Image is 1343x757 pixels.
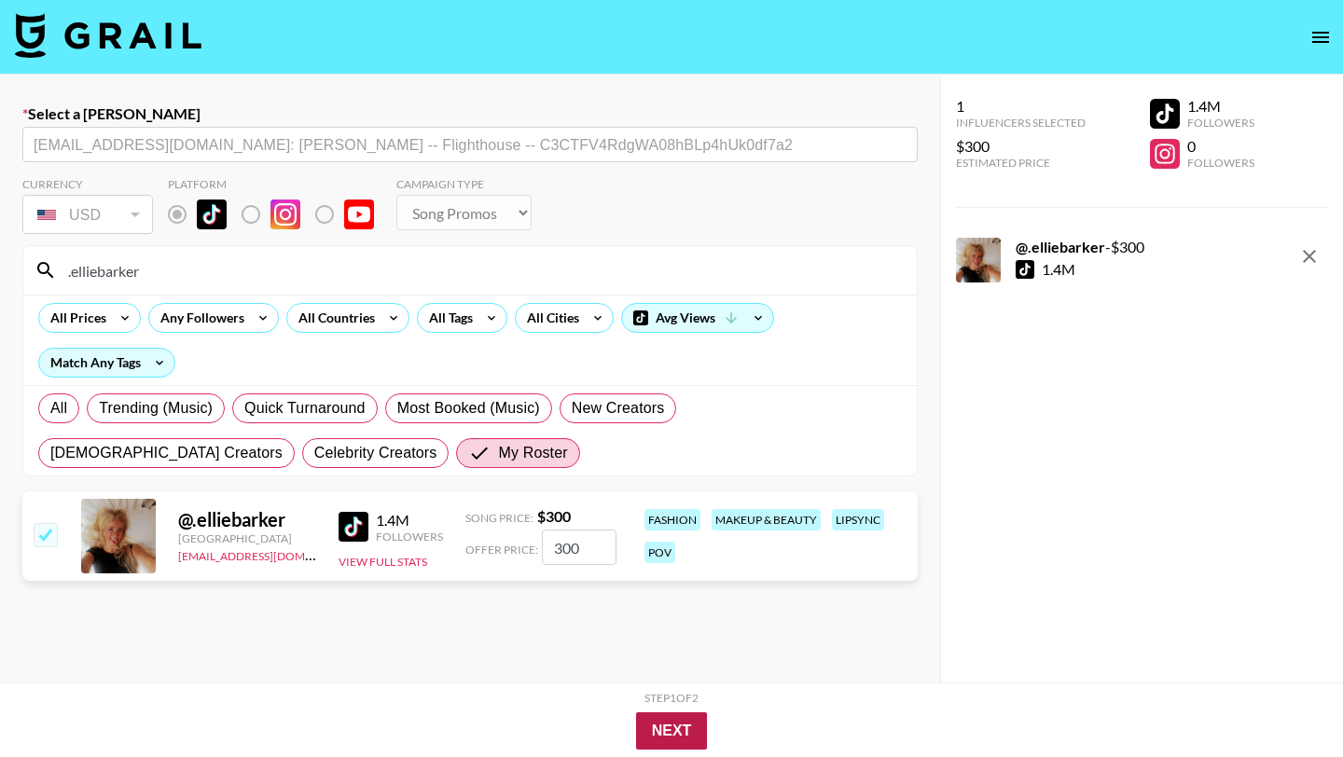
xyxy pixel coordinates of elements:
[542,530,616,565] input: 300
[339,512,368,542] img: TikTok
[636,712,708,750] button: Next
[149,304,248,332] div: Any Followers
[1187,156,1254,170] div: Followers
[956,137,1086,156] div: $300
[376,530,443,544] div: Followers
[644,542,675,563] div: pov
[178,545,366,563] a: [EMAIL_ADDRESS][DOMAIN_NAME]
[516,304,583,332] div: All Cities
[1042,260,1075,279] div: 1.4M
[344,200,374,229] img: YouTube
[465,511,533,525] span: Song Price:
[287,304,379,332] div: All Countries
[1187,137,1254,156] div: 0
[465,543,538,557] span: Offer Price:
[57,255,906,285] input: Search by User Name
[956,97,1086,116] div: 1
[622,304,773,332] div: Avg Views
[168,177,389,191] div: Platform
[1291,238,1328,275] button: remove
[178,531,316,545] div: [GEOGRAPHIC_DATA]
[1016,238,1144,256] div: - $ 300
[376,511,443,530] div: 1.4M
[15,13,201,58] img: Grail Talent
[956,116,1086,130] div: Influencers Selected
[244,397,366,420] span: Quick Turnaround
[832,509,884,530] div: lipsync
[498,442,567,464] span: My Roster
[22,177,153,191] div: Currency
[572,397,665,420] span: New Creators
[22,191,153,238] div: Remove selected talent to change your currency
[26,199,149,231] div: USD
[270,200,300,229] img: Instagram
[50,397,67,420] span: All
[197,200,227,229] img: TikTok
[397,397,540,420] span: Most Booked (Music)
[39,349,174,377] div: Match Any Tags
[1302,19,1339,56] button: open drawer
[644,691,699,705] div: Step 1 of 2
[418,304,477,332] div: All Tags
[644,509,700,530] div: fashion
[99,397,213,420] span: Trending (Music)
[712,509,821,530] div: makeup & beauty
[168,195,389,234] div: Remove selected talent to change platforms
[39,304,110,332] div: All Prices
[314,442,437,464] span: Celebrity Creators
[537,507,571,525] strong: $ 300
[339,555,427,569] button: View Full Stats
[50,442,283,464] span: [DEMOGRAPHIC_DATA] Creators
[178,508,316,531] div: @ .elliebarker
[396,177,532,191] div: Campaign Type
[1016,238,1105,255] strong: @ .elliebarker
[1187,97,1254,116] div: 1.4M
[22,104,918,123] label: Select a [PERSON_NAME]
[956,156,1086,170] div: Estimated Price
[1187,116,1254,130] div: Followers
